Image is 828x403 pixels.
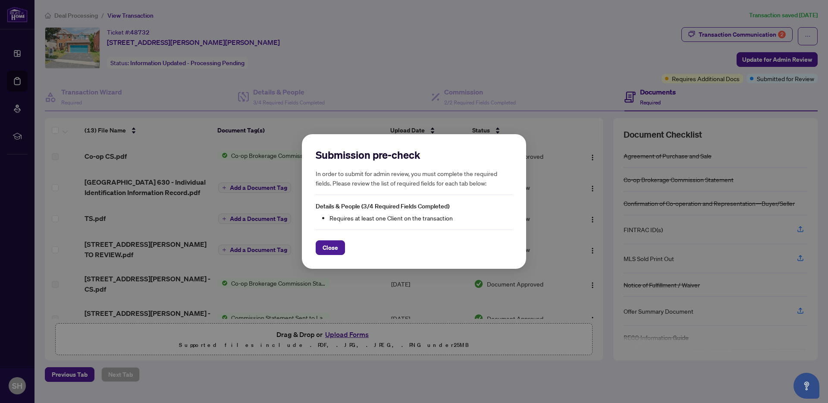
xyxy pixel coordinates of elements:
[316,202,449,210] span: Details & People (3/4 Required Fields Completed)
[316,169,512,188] h5: In order to submit for admin review, you must complete the required fields. Please review the lis...
[316,240,345,255] button: Close
[316,148,512,162] h2: Submission pre-check
[323,241,338,255] span: Close
[793,373,819,399] button: Open asap
[329,213,512,223] li: Requires at least one Client on the transaction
